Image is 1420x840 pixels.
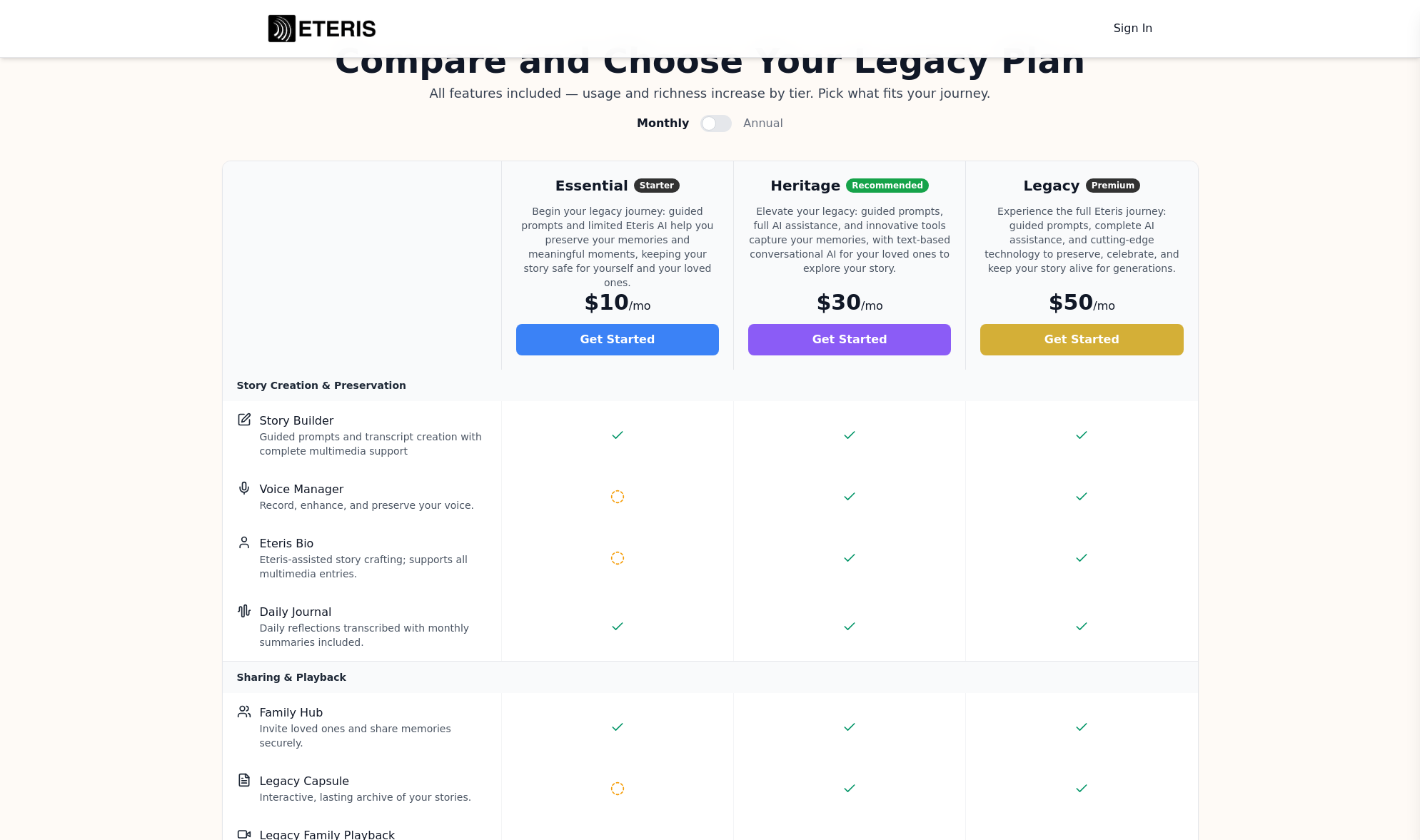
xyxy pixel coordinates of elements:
div: Record, enhance, and preserve your voice. [260,498,474,512]
div: Sharing & Playback [223,662,1198,693]
span: Starter [634,178,680,193]
div: Legacy Capsule [260,773,472,790]
button: Get Started [980,324,1183,355]
h3: Heritage [770,176,840,196]
button: Get Started [748,324,951,355]
svg: Included [610,720,625,734]
h3: Essential [555,176,628,196]
svg: Included [1074,720,1089,734]
img: Eteris Life Logo [265,11,379,46]
p: $ 50 [1049,290,1115,315]
div: Invite loved ones and share memories securely. [260,722,487,750]
div: Eteris Bio [260,535,487,552]
span: Recommended [846,178,929,193]
svg: Included [842,619,857,634]
p: Experience the full Eteris journey: guided prompts, complete AI assistance, and cutting-edge tech... [980,204,1183,275]
button: Get Started [516,324,719,355]
p: Elevate your legacy: guided prompts, full AI assistance, and innovative tools capture your memori... [748,204,951,275]
div: Family Hub [260,704,487,722]
svg: Included [610,428,625,442]
span: / mo [629,299,651,313]
svg: Included [842,720,857,734]
svg: Included [1074,781,1089,796]
svg: Included [1074,619,1089,634]
svg: Included [842,551,857,565]
p: $ 30 [816,290,882,315]
div: Daily Journal [260,604,487,621]
span: Premium [1086,178,1141,193]
svg: Partially included [610,781,625,796]
div: Voice Manager [260,481,474,498]
a: Eteris Logo [265,11,379,46]
h2: Compare and Choose Your Legacy Plan [222,44,1199,78]
svg: Included [842,490,857,504]
svg: Included [1074,490,1089,504]
p: Begin your legacy journey: guided prompts and limited Eteris AI help you preserve your memories a... [516,204,719,290]
svg: Included [1074,551,1089,565]
svg: Included [842,781,857,796]
svg: Included [1074,428,1089,442]
div: Guided prompts and transcript creation with complete multimedia support [260,430,487,458]
p: $ 10 [584,290,650,315]
h3: Legacy [1024,176,1080,196]
div: Story Creation & Preservation [223,370,1198,401]
div: Daily reflections transcribed with monthly summaries included. [260,621,487,649]
svg: Partially included [610,490,625,504]
span: Monthly [637,115,689,132]
div: Interactive, lasting archive of your stories. [260,790,472,804]
svg: Partially included [610,551,625,565]
p: All features included — usage and richness increase by tier. Pick what fits your journey. [222,84,1199,103]
svg: Included [610,619,625,634]
a: Sign In [1111,17,1156,40]
span: / mo [1093,299,1115,313]
span: Annual [743,115,783,132]
svg: Included [842,428,857,442]
div: Story Builder [260,413,487,430]
div: Eteris-assisted story crafting; supports all multimedia entries. [260,552,487,581]
span: / mo [861,299,883,313]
